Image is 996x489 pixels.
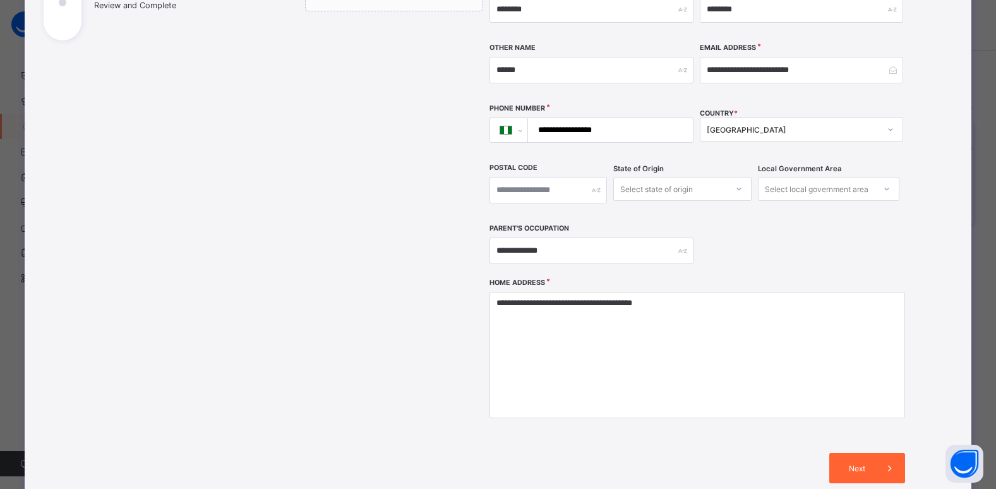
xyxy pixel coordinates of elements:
label: Postal Code [489,164,537,172]
div: Select state of origin [620,177,693,201]
label: Parent's Occupation [489,224,569,232]
label: Phone Number [489,104,545,112]
span: State of Origin [613,164,664,173]
span: Local Government Area [758,164,842,173]
div: [GEOGRAPHIC_DATA] [707,125,880,135]
div: Select local government area [765,177,868,201]
label: Home Address [489,279,545,287]
span: COUNTRY [700,109,738,118]
label: Other Name [489,44,536,52]
button: Open asap [945,445,983,483]
label: Email Address [700,44,756,52]
span: Next [839,464,875,473]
